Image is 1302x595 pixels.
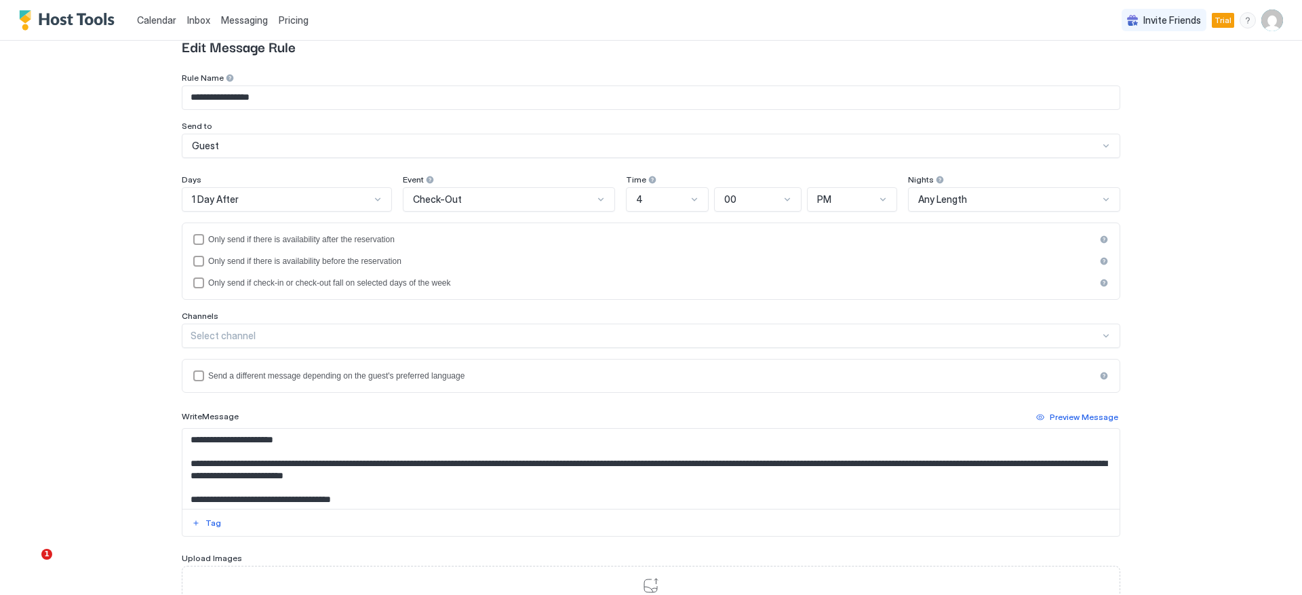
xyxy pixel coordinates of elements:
span: 4 [636,193,643,206]
div: afterReservation [193,234,1109,245]
span: Event [403,174,424,185]
div: beforeReservation [193,256,1109,267]
iframe: Intercom live chat [14,549,46,581]
div: languagesEnabled [193,370,1109,381]
span: Inbox [187,14,210,26]
span: Time [626,174,646,185]
div: Tag [205,517,221,529]
div: Preview Message [1050,411,1118,423]
button: Preview Message [1034,409,1120,425]
span: Any Length [918,193,967,206]
input: Input Field [182,86,1120,109]
span: Check-Out [413,193,462,206]
div: Send a different message depending on the guest's preferred language [208,371,1095,381]
span: Invite Friends [1143,14,1201,26]
button: Tag [190,515,223,531]
span: 1 [41,549,52,560]
div: Only send if there is availability before the reservation [208,256,1095,266]
span: Edit Message Rule [182,36,1120,56]
span: Days [182,174,201,185]
a: Messaging [221,13,268,27]
div: Select channel [191,330,1100,342]
span: Channels [182,311,218,321]
span: 1 Day After [192,193,239,206]
span: Pricing [279,14,309,26]
textarea: Input Field [182,429,1120,509]
span: Rule Name [182,73,224,83]
a: Calendar [137,13,176,27]
div: isLimited [193,277,1109,288]
div: Only send if there is availability after the reservation [208,235,1095,244]
span: PM [817,193,831,206]
div: menu [1240,12,1256,28]
span: Trial [1215,14,1231,26]
span: Upload Images [182,553,242,563]
span: Calendar [137,14,176,26]
a: Host Tools Logo [19,10,121,31]
span: Nights [908,174,934,185]
span: Guest [192,140,219,152]
div: Only send if check-in or check-out fall on selected days of the week [208,278,1095,288]
div: User profile [1261,9,1283,31]
span: Write Message [182,411,239,421]
span: Send to [182,121,212,131]
span: Messaging [221,14,268,26]
span: 00 [724,193,736,206]
a: Inbox [187,13,210,27]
